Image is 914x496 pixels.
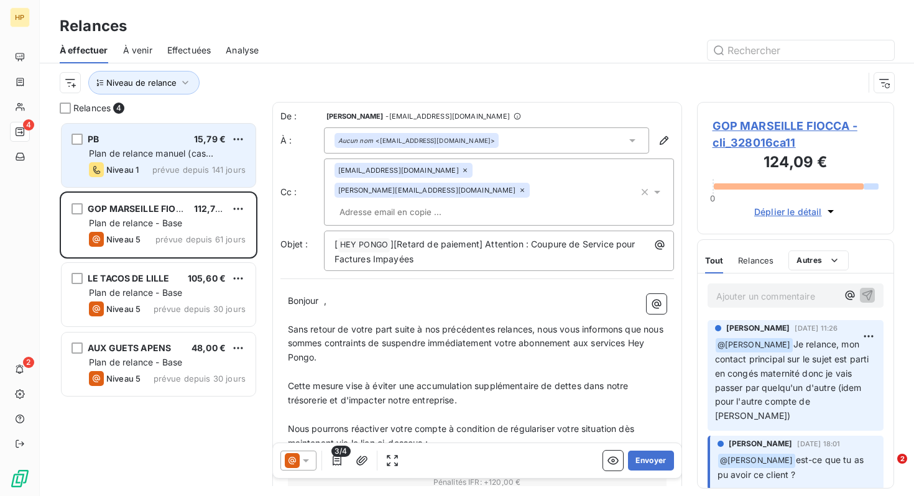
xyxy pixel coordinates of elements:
[88,71,200,94] button: Niveau de relance
[89,357,182,367] span: Plan de relance - Base
[628,451,673,471] button: Envoyer
[155,234,246,244] span: prévue depuis 61 jours
[113,103,124,114] span: 4
[226,44,259,57] span: Analyse
[88,342,171,353] span: AUX GUETS APENS
[897,454,907,464] span: 2
[290,477,665,488] span: Pénalités IFR : + 120,00 €
[338,238,390,252] span: HEY PONGO
[754,205,822,218] span: Déplier le détail
[280,134,324,147] label: À :
[797,440,840,448] span: [DATE] 18:01
[705,255,724,265] span: Tout
[89,218,182,228] span: Plan de relance - Base
[718,454,795,468] span: @ [PERSON_NAME]
[106,304,141,314] span: Niveau 5
[88,203,195,214] span: GOP MARSEILLE FIOCCA
[716,338,793,352] span: @ [PERSON_NAME]
[154,374,246,383] span: prévue depuis 30 jours
[192,342,226,353] span: 48,00 €
[338,186,516,194] span: [PERSON_NAME][EMAIL_ADDRESS][DOMAIN_NAME]
[194,134,226,144] span: 15,79 €
[89,148,213,171] span: Plan de relance manuel (cas complexe)
[750,204,841,219] button: Déplier le détail
[288,324,666,363] span: Sans retour de votre part suite à nos précédentes relances, nous vous informons que nous sommes c...
[338,136,496,145] div: <[EMAIL_ADDRESS][DOMAIN_NAME]>
[280,110,324,122] span: De :
[106,234,141,244] span: Niveau 5
[708,40,894,60] input: Rechercher
[788,250,849,270] button: Autres
[167,44,211,57] span: Effectuées
[106,78,177,88] span: Niveau de relance
[795,324,838,332] span: [DATE] 11:26
[288,295,319,306] span: Bonjour
[23,357,34,368] span: 2
[106,165,139,175] span: Niveau 1
[713,151,879,176] h3: 124,09 €
[715,339,872,421] span: Je relance, mon contact principal sur le sujet est parti en congés maternité donc je vais passer ...
[60,44,108,57] span: À effectuer
[335,239,638,264] span: ][Retard de paiement] Attention : Coupure de Service pour Factures Impayées
[280,186,324,198] label: Cc :
[88,273,170,283] span: LE TACOS DE LILLE
[729,438,793,449] span: [PERSON_NAME]
[73,102,111,114] span: Relances
[338,136,373,145] em: Aucun nom
[89,287,182,298] span: Plan de relance - Base
[60,122,257,496] div: grid
[23,119,34,131] span: 4
[738,255,773,265] span: Relances
[331,446,350,457] span: 3/4
[123,44,152,57] span: À venir
[872,454,902,484] iframe: Intercom live chat
[88,134,99,144] span: PB
[288,423,637,448] span: Nous pourrons réactiver votre compte à condition de régulariser votre situation dès maintenant vi...
[10,7,30,27] div: HP
[335,239,338,249] span: [
[335,203,478,221] input: Adresse email en copie ...
[154,304,246,314] span: prévue depuis 30 jours
[188,273,226,283] span: 105,60 €
[726,323,790,334] span: [PERSON_NAME]
[152,165,246,175] span: prévue depuis 141 jours
[324,295,326,306] span: ,
[288,380,631,405] span: Cette mesure vise à éviter une accumulation supplémentaire de dettes dans notre trésorerie et d'i...
[60,15,127,37] h3: Relances
[385,113,509,120] span: - [EMAIL_ADDRESS][DOMAIN_NAME]
[10,469,30,489] img: Logo LeanPay
[713,117,879,151] span: GOP MARSEILLE FIOCCA - cli_328016ca11
[106,374,141,383] span: Niveau 5
[710,193,715,203] span: 0
[280,239,308,249] span: Objet :
[326,113,384,120] span: [PERSON_NAME]
[338,167,459,174] span: [EMAIL_ADDRESS][DOMAIN_NAME]
[194,203,229,214] span: 112,72 €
